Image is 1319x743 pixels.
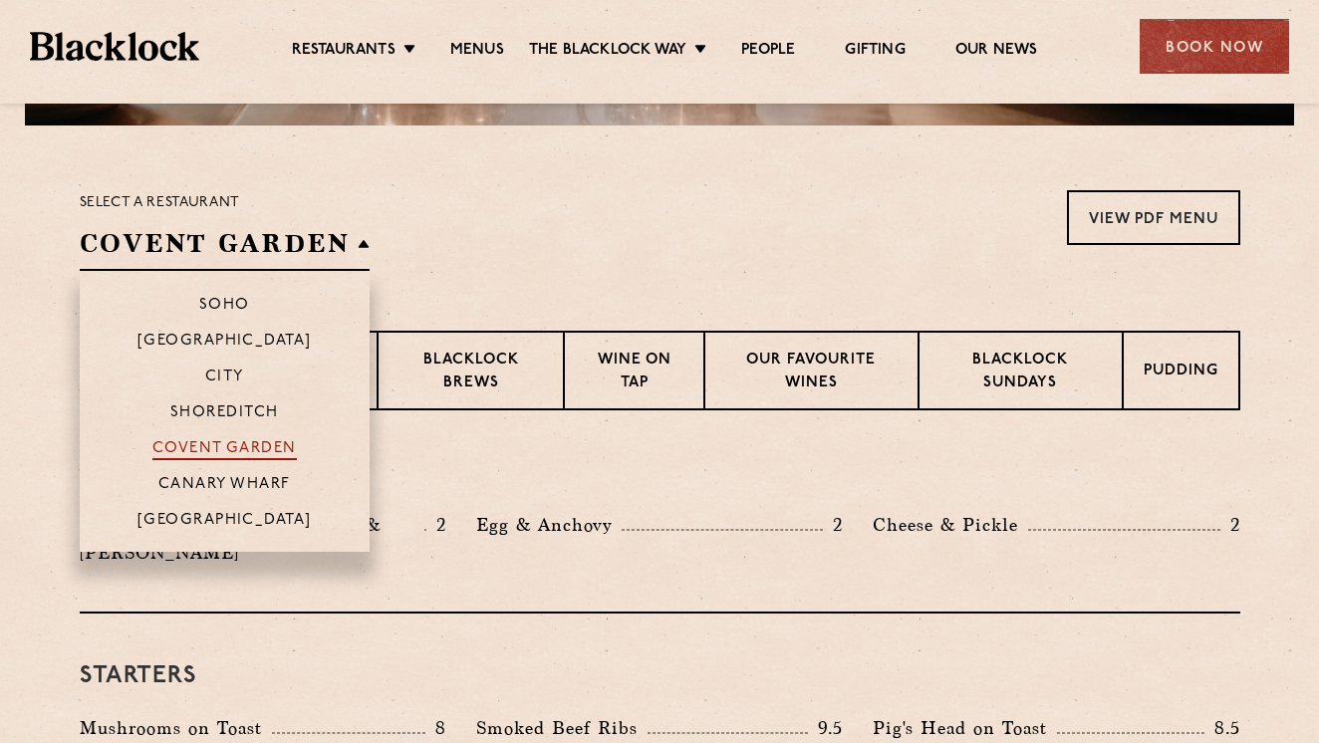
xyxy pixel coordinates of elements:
a: The Blacklock Way [529,41,686,63]
p: 8 [425,715,446,741]
p: 2 [1220,512,1240,538]
a: View PDF Menu [1067,190,1240,245]
h3: Pre Chop Bites [80,460,1240,486]
p: [GEOGRAPHIC_DATA] [137,512,312,532]
p: 8.5 [1204,715,1240,741]
h2: Covent Garden [80,226,371,271]
p: Pig's Head on Toast [873,714,1057,742]
p: Egg & Anchovy [476,511,622,539]
p: 2 [823,512,843,538]
p: City [205,369,244,388]
p: Cheese & Pickle [873,511,1028,539]
p: Select a restaurant [80,190,371,216]
p: Blacklock Sundays [939,350,1101,396]
a: Menus [450,41,504,63]
p: Smoked Beef Ribs [476,714,648,742]
p: Covent Garden [152,440,297,460]
p: Pudding [1144,361,1218,385]
a: Gifting [845,41,905,63]
a: Our News [955,41,1038,63]
p: Soho [199,297,250,317]
h3: Starters [80,663,1240,689]
p: 9.5 [808,715,844,741]
p: Our favourite wines [725,350,898,396]
p: Mushrooms on Toast [80,714,272,742]
p: Canary Wharf [158,476,290,496]
div: Book Now [1140,19,1289,74]
p: Wine on Tap [585,350,682,396]
p: 2 [426,512,446,538]
img: BL_Textured_Logo-footer-cropped.svg [30,32,199,61]
a: People [741,41,795,63]
p: Shoreditch [170,404,279,424]
a: Restaurants [292,41,396,63]
p: [GEOGRAPHIC_DATA] [137,333,312,353]
p: Blacklock Brews [398,350,544,396]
